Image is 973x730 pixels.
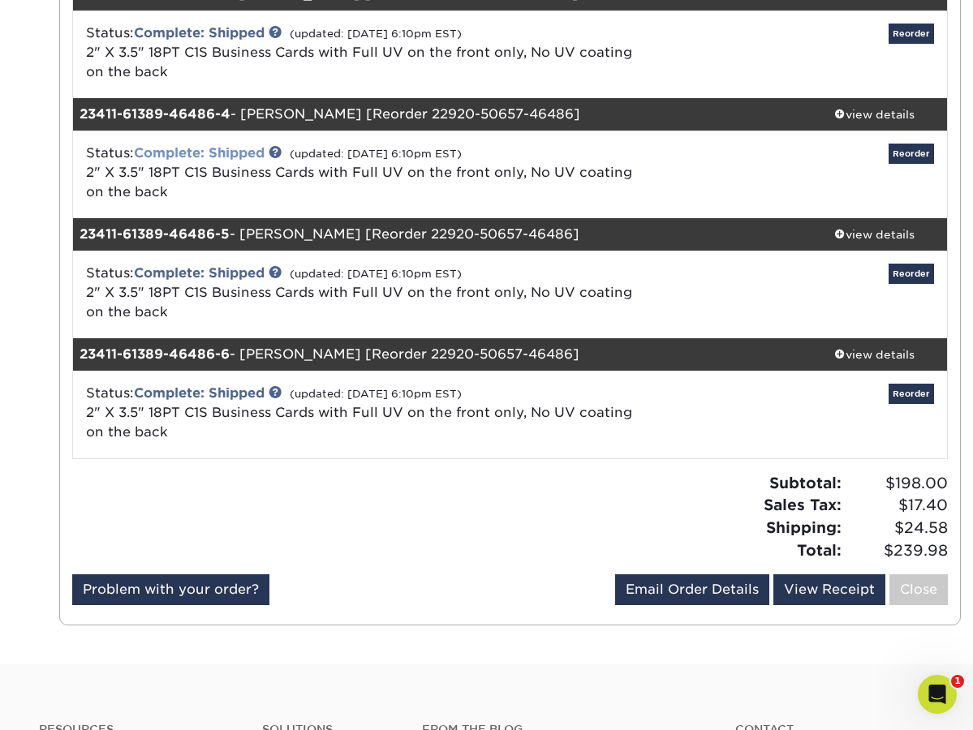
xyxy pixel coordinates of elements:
[134,145,265,161] a: Complete: Shipped
[290,268,462,280] small: (updated: [DATE] 6:10pm EST)
[802,218,947,251] a: view details
[846,494,948,517] span: $17.40
[802,346,947,363] div: view details
[80,226,230,242] strong: 23411-61389-46486-5
[846,472,948,495] span: $198.00
[889,264,934,284] a: Reorder
[80,346,230,362] strong: 23411-61389-46486-6
[802,338,947,371] a: view details
[86,165,632,200] span: 2" X 3.5" 18PT C1S Business Cards with Full UV on the front only, No UV coating on the back
[134,265,265,281] a: Complete: Shipped
[72,574,269,605] a: Problem with your order?
[773,574,885,605] a: View Receipt
[73,338,801,371] div: - [PERSON_NAME] [Reorder 22920-50657-46486]
[73,218,801,251] div: - [PERSON_NAME] [Reorder 22920-50657-46486]
[889,144,934,164] a: Reorder
[846,539,948,562] span: $239.98
[290,388,462,400] small: (updated: [DATE] 6:10pm EST)
[74,264,655,322] div: Status:
[74,144,655,202] div: Status:
[80,106,230,122] strong: 23411-61389-46486-4
[889,574,948,605] a: Close
[74,24,655,82] div: Status:
[918,675,957,714] iframe: Intercom live chat
[86,405,632,440] span: 2" X 3.5" 18PT C1S Business Cards with Full UV on the front only, No UV coating on the back
[615,574,769,605] a: Email Order Details
[86,45,632,79] span: 2" X 3.5" 18PT C1S Business Cards with Full UV on the front only, No UV coating on the back
[769,474,842,492] strong: Subtotal:
[4,681,138,724] iframe: Google Customer Reviews
[134,385,265,401] a: Complete: Shipped
[846,517,948,539] span: $24.58
[802,106,947,122] div: view details
[797,541,842,559] strong: Total:
[766,518,842,536] strong: Shipping:
[802,98,947,131] a: view details
[86,285,632,320] span: 2" X 3.5" 18PT C1S Business Cards with Full UV on the front only, No UV coating on the back
[134,25,265,41] a: Complete: Shipped
[73,98,801,131] div: - [PERSON_NAME] [Reorder 22920-50657-46486]
[889,24,934,44] a: Reorder
[951,675,964,688] span: 1
[290,148,462,160] small: (updated: [DATE] 6:10pm EST)
[802,226,947,243] div: view details
[290,28,462,40] small: (updated: [DATE] 6:10pm EST)
[764,496,842,513] strong: Sales Tax:
[889,384,934,404] a: Reorder
[74,384,655,442] div: Status:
